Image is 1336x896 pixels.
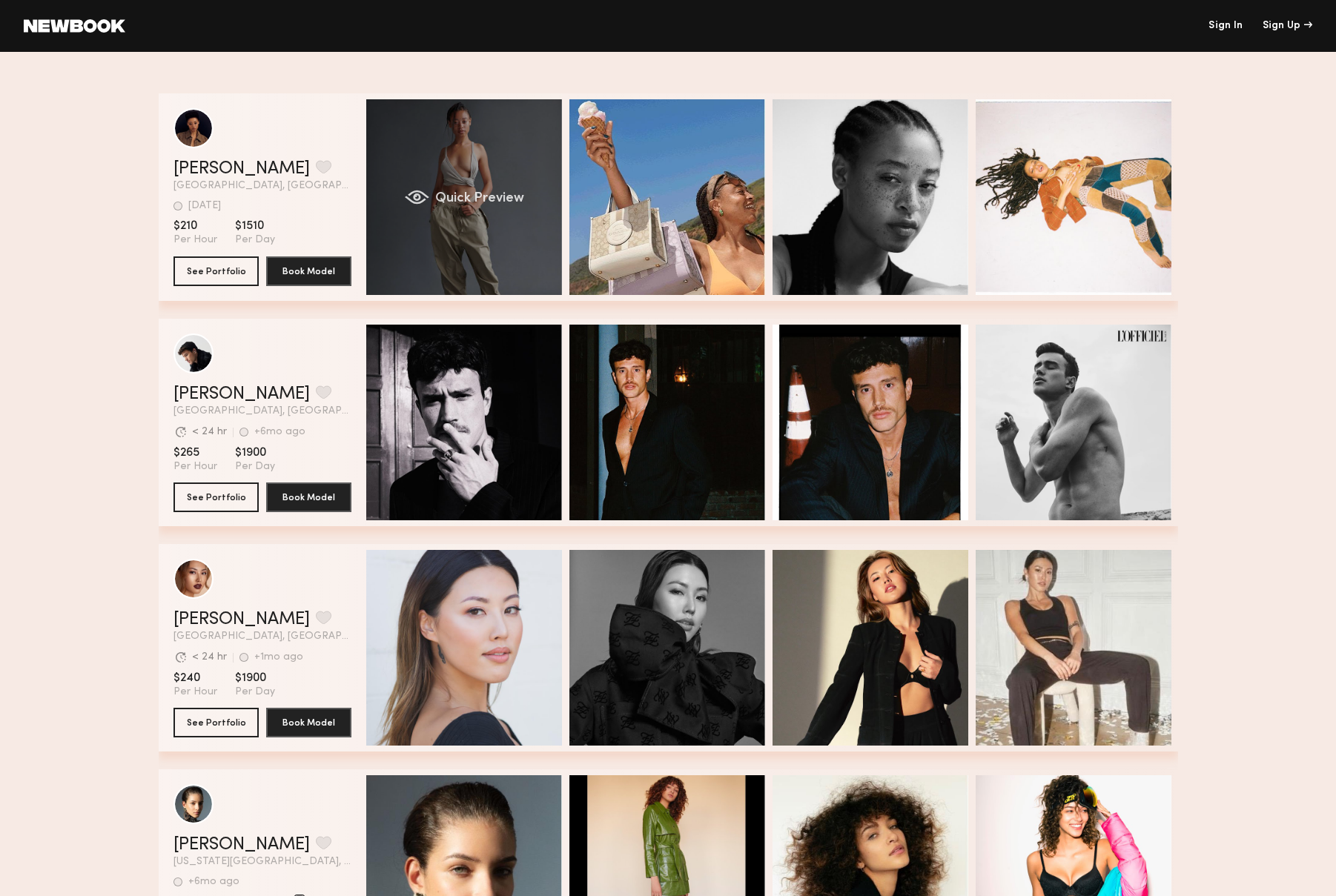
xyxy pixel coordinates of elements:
a: [PERSON_NAME] [173,836,310,854]
span: Per Day [235,233,275,247]
span: Per Hour [173,460,217,474]
a: Sign In [1208,21,1243,31]
span: $1900 [235,671,275,686]
span: $240 [173,671,217,686]
span: Quick Preview [434,192,523,205]
button: Book Model [266,256,351,286]
span: Per Day [235,460,275,474]
span: Per Hour [173,686,217,699]
div: < 24 hr [192,652,227,663]
a: [PERSON_NAME] [173,611,310,628]
a: [PERSON_NAME] [173,385,310,403]
span: [GEOGRAPHIC_DATA], [GEOGRAPHIC_DATA] [173,631,351,642]
span: [GEOGRAPHIC_DATA], [GEOGRAPHIC_DATA] [173,181,351,191]
button: See Portfolio [173,708,259,737]
span: $1510 [235,219,275,233]
span: $1900 [235,445,275,460]
div: +1mo ago [254,652,303,663]
span: [US_STATE][GEOGRAPHIC_DATA], [GEOGRAPHIC_DATA] [173,857,351,867]
div: +6mo ago [254,427,305,437]
div: [DATE] [188,201,221,211]
span: $210 [173,219,217,233]
button: Book Model [266,708,351,737]
span: Per Hour [173,233,217,247]
button: See Portfolio [173,482,259,512]
a: [PERSON_NAME] [173,160,310,178]
span: Per Day [235,686,275,699]
div: < 24 hr [192,427,227,437]
div: Sign Up [1263,21,1312,31]
div: +6mo ago [188,877,239,887]
span: $265 [173,445,217,460]
span: [GEOGRAPHIC_DATA], [GEOGRAPHIC_DATA] [173,406,351,417]
button: See Portfolio [173,256,259,286]
button: Book Model [266,482,351,512]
